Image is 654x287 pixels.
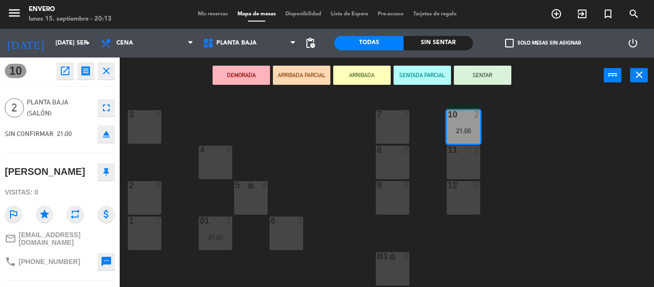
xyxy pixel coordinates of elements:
[156,217,161,225] div: 2
[404,110,409,119] div: 2
[5,256,16,267] i: phone
[59,65,71,77] i: open_in_new
[247,181,255,189] i: lock
[334,36,404,50] div: Todas
[67,206,84,223] i: repeat
[7,6,22,23] button: menu
[5,130,54,138] span: SIN CONFIRMAR
[98,99,115,116] button: fullscreen
[627,37,639,49] i: power_settings_new
[604,68,621,82] button: power_input
[199,234,232,241] div: 21:00
[505,39,514,47] span: check_box_outline_blank
[273,66,330,85] button: ARRIBADA PARCIAL
[36,206,53,223] i: star
[633,69,645,80] i: close
[404,252,409,261] div: 3
[505,39,581,47] label: Solo mesas sin asignar
[98,206,115,223] i: attach_money
[80,65,91,77] i: receipt
[448,110,448,119] div: 10
[19,231,115,246] span: [EMAIL_ADDRESS][DOMAIN_NAME]
[607,69,619,80] i: power_input
[233,11,281,17] span: Mapa de mesas
[630,68,648,82] button: close
[5,64,26,78] span: 10
[5,231,115,246] a: mail_outline[EMAIL_ADDRESS][DOMAIN_NAME]
[551,8,562,20] i: add_circle_outline
[7,6,22,20] i: menu
[56,62,74,80] button: open_in_new
[116,40,133,46] span: Cena
[226,217,232,225] div: 1
[373,11,408,17] span: Pre-acceso
[394,66,451,85] button: SENTADA PARCIAL
[474,146,480,154] div: 2
[101,102,112,114] i: fullscreen
[156,181,161,190] div: 2
[216,40,257,46] span: Planta Baja
[101,65,112,77] i: close
[271,217,271,225] div: 6
[404,36,473,50] div: Sin sentar
[404,146,409,154] div: 2
[5,233,16,244] i: mail_outline
[57,130,72,138] span: 21:00
[5,206,22,223] i: outlined_flag
[193,11,233,17] span: Mis reservas
[628,8,640,20] i: search
[77,62,94,80] button: receipt
[404,181,409,190] div: 2
[98,253,115,270] button: sms
[19,258,80,265] span: [PHONE_NUMBER]
[27,97,93,119] span: Planta Baja (Salón)
[101,128,112,140] i: eject
[98,62,115,80] button: close
[262,181,268,190] div: 4
[226,146,232,154] div: 6
[454,66,511,85] button: SENTAR
[5,184,115,201] div: Visitas: 0
[388,252,396,260] i: lock
[447,127,480,134] div: 21:00
[326,11,373,17] span: Lista de Espera
[281,11,326,17] span: Disponibilidad
[474,110,480,119] div: 2
[333,66,391,85] button: ARRIBADA
[448,146,448,154] div: 11
[82,37,93,49] i: arrow_drop_down
[101,256,112,267] i: sms
[474,181,480,190] div: 2
[5,164,85,180] div: [PERSON_NAME]
[576,8,588,20] i: exit_to_app
[297,217,303,225] div: 3
[98,126,115,143] button: eject
[29,5,112,14] div: Envero
[304,37,316,49] span: pending_actions
[448,181,448,190] div: 12
[5,98,24,117] span: 2
[408,11,462,17] span: Tarjetas de regalo
[602,8,614,20] i: turned_in_not
[29,14,112,24] div: lunes 15. septiembre - 20:13
[213,66,270,85] button: DEMORADA
[156,110,161,119] div: 3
